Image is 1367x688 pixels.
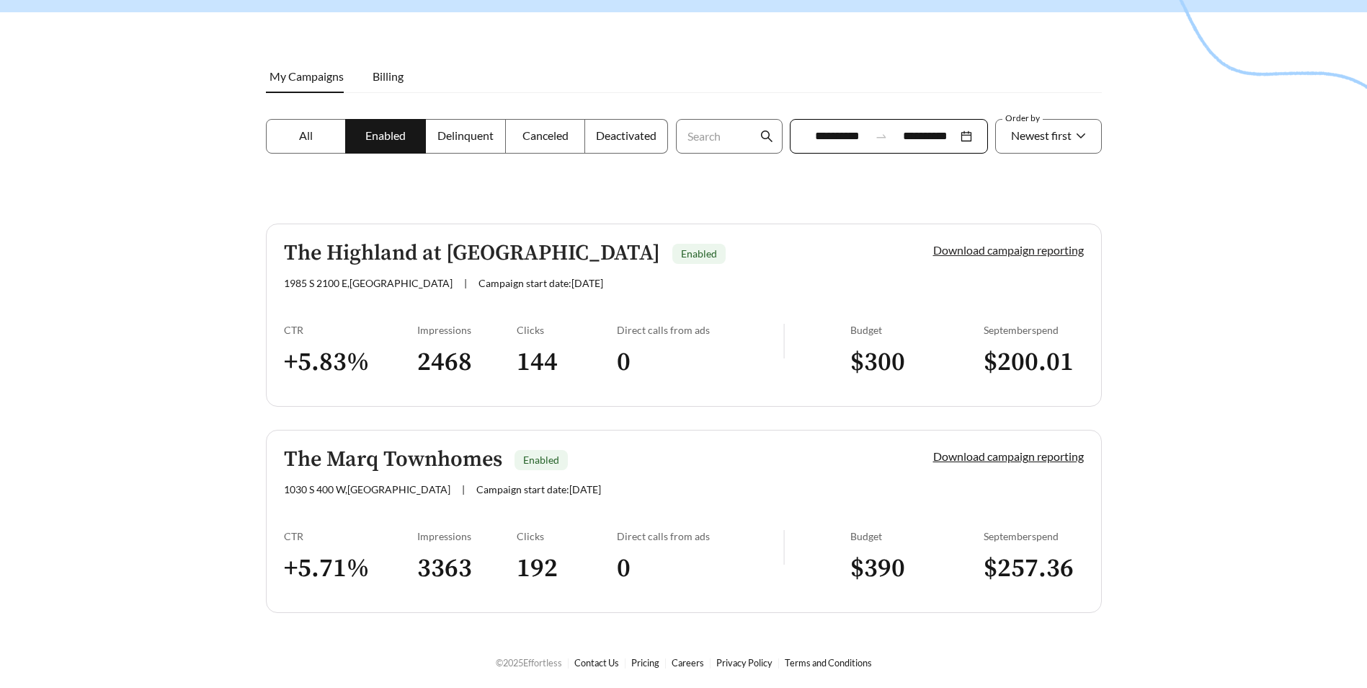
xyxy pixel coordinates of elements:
[850,530,984,542] div: Budget
[365,128,406,142] span: Enabled
[464,277,467,289] span: |
[672,657,704,669] a: Careers
[266,224,1102,407] a: The Highland at [GEOGRAPHIC_DATA]Enabled1985 S 2100 E,[GEOGRAPHIC_DATA]|Campaign start date:[DATE...
[783,530,785,565] img: line
[284,346,417,379] h3: + 5.83 %
[437,128,494,142] span: Delinquent
[1011,128,1072,142] span: Newest first
[417,324,517,336] div: Impressions
[284,552,417,585] h3: + 5.71 %
[517,552,617,585] h3: 192
[617,346,783,379] h3: 0
[716,657,772,669] a: Privacy Policy
[783,324,785,358] img: line
[875,130,888,143] span: to
[517,346,617,379] h3: 144
[617,324,783,336] div: Direct calls from ads
[517,530,617,542] div: Clicks
[933,449,1084,463] a: Download campaign reporting
[462,483,465,495] span: |
[266,430,1102,613] a: The Marq TownhomesEnabled1030 S 400 W,[GEOGRAPHIC_DATA]|Campaign start date:[DATE]Download campai...
[617,552,783,585] h3: 0
[496,657,562,669] span: © 2025 Effortless
[984,552,1084,585] h3: $ 257.36
[760,130,773,143] span: search
[478,277,603,289] span: Campaign start date: [DATE]
[984,346,1084,379] h3: $ 200.01
[523,454,559,466] span: Enabled
[299,128,313,142] span: All
[631,657,659,669] a: Pricing
[522,128,569,142] span: Canceled
[850,552,984,585] h3: $ 390
[284,277,453,289] span: 1985 S 2100 E , [GEOGRAPHIC_DATA]
[270,69,344,83] span: My Campaigns
[984,530,1084,542] div: September spend
[284,530,417,542] div: CTR
[476,483,601,495] span: Campaign start date: [DATE]
[417,530,517,542] div: Impressions
[417,552,517,585] h3: 3363
[875,130,888,143] span: swap-right
[517,324,617,336] div: Clicks
[284,242,660,265] h5: The Highland at [GEOGRAPHIC_DATA]
[574,657,619,669] a: Contact Us
[850,324,984,336] div: Budget
[596,128,656,142] span: Deactivated
[417,346,517,379] h3: 2468
[373,69,404,83] span: Billing
[617,530,783,542] div: Direct calls from ads
[284,483,450,495] span: 1030 S 400 W , [GEOGRAPHIC_DATA]
[933,243,1084,257] a: Download campaign reporting
[681,247,717,260] span: Enabled
[984,324,1084,336] div: September spend
[850,346,984,379] h3: $ 300
[284,324,417,336] div: CTR
[785,657,872,669] a: Terms and Conditions
[284,448,502,472] h5: The Marq Townhomes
